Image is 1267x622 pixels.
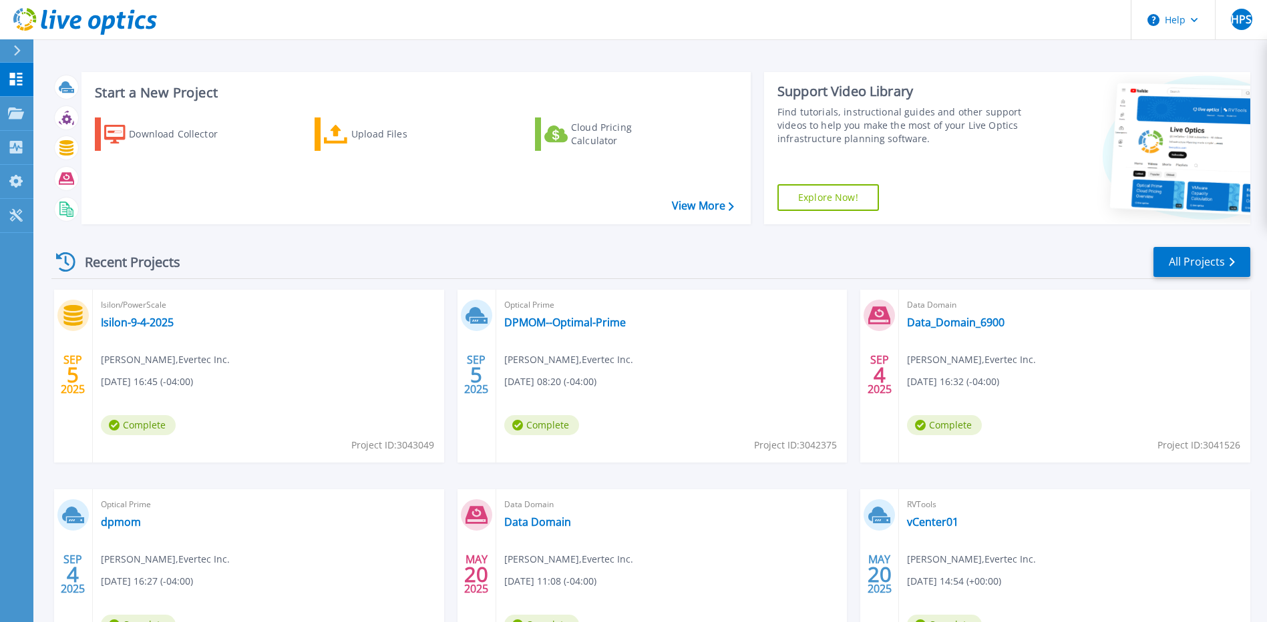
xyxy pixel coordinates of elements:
a: Upload Files [315,117,464,151]
div: SEP 2025 [60,350,85,399]
span: Isilon/PowerScale [101,298,436,312]
span: 5 [470,369,482,380]
div: Download Collector [129,121,236,147]
span: RVTools [907,497,1242,512]
a: Data Domain [504,515,571,529]
span: [PERSON_NAME] , Evertec Inc. [504,552,633,567]
span: [DATE] 16:27 (-04:00) [101,574,193,589]
span: [DATE] 16:45 (-04:00) [101,374,193,389]
span: 20 [464,569,488,580]
span: 20 [868,569,892,580]
div: SEP 2025 [60,550,85,599]
span: Optical Prime [504,298,840,312]
div: Find tutorials, instructional guides and other support videos to help you make the most of your L... [777,105,1025,145]
span: Data Domain [907,298,1242,312]
span: Data Domain [504,497,840,512]
div: Cloud Pricing Calculator [571,121,678,147]
a: Cloud Pricing Calculator [535,117,684,151]
a: Download Collector [95,117,244,151]
div: MAY 2025 [464,550,489,599]
span: [DATE] 11:08 (-04:00) [504,574,596,589]
span: [DATE] 16:32 (-04:00) [907,374,999,389]
div: MAY 2025 [867,550,892,599]
div: SEP 2025 [867,350,892,399]
span: [DATE] 08:20 (-04:00) [504,374,596,389]
span: [PERSON_NAME] , Evertec Inc. [101,552,230,567]
h3: Start a New Project [95,85,733,100]
div: SEP 2025 [464,350,489,399]
a: Explore Now! [777,184,879,211]
span: Complete [101,415,176,435]
span: HPS [1231,14,1252,25]
a: Isilon-9-4-2025 [101,316,174,329]
span: Project ID: 3043049 [351,438,434,452]
span: Project ID: 3041526 [1157,438,1240,452]
span: [PERSON_NAME] , Evertec Inc. [907,552,1036,567]
a: vCenter01 [907,515,958,529]
div: Upload Files [351,121,458,147]
div: Recent Projects [51,246,198,278]
span: [DATE] 14:54 (+00:00) [907,574,1001,589]
a: dpmom [101,515,141,529]
span: [PERSON_NAME] , Evertec Inc. [101,352,230,367]
span: 4 [67,569,79,580]
span: Optical Prime [101,497,436,512]
a: DPMOM--Optimal-Prime [504,316,626,329]
span: Project ID: 3042375 [754,438,837,452]
a: Data_Domain_6900 [907,316,1005,329]
span: [PERSON_NAME] , Evertec Inc. [504,352,633,367]
span: Complete [907,415,982,435]
span: 4 [874,369,886,380]
a: View More [672,200,734,212]
span: Complete [504,415,579,435]
span: 5 [67,369,79,380]
a: All Projects [1153,247,1250,277]
span: [PERSON_NAME] , Evertec Inc. [907,352,1036,367]
div: Support Video Library [777,83,1025,100]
